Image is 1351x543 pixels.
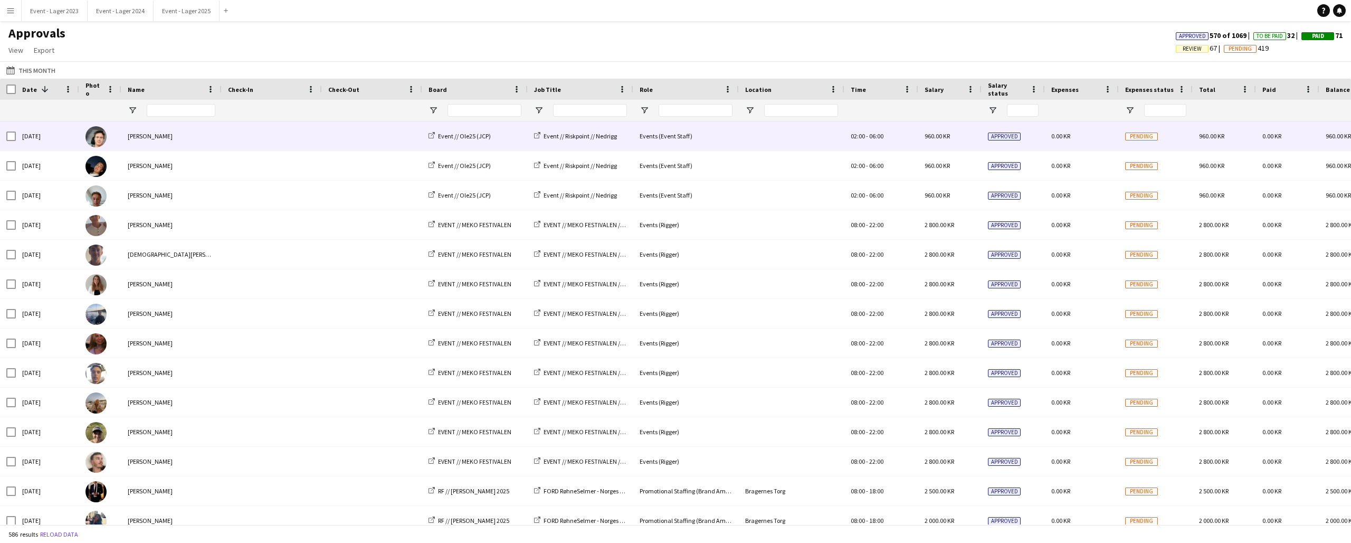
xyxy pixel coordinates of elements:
div: [PERSON_NAME] [121,181,222,210]
span: 08:00 [851,339,865,347]
span: Expenses status [1125,86,1174,93]
span: 960.00 KR [1326,132,1351,140]
span: Pending [1125,340,1158,348]
span: 0.00 KR [1051,517,1070,525]
span: 22:00 [869,339,883,347]
span: EVENT // MEKO FESTIVALEN [438,398,511,406]
img: Adrian Roddvik [85,156,107,177]
span: 22:00 [869,310,883,317]
a: FORD RøhneSelmer - Norges minste Ford-forhandlerkontor [534,487,700,495]
span: - [866,280,868,288]
span: FORD RøhneSelmer - Norges minste Ford-forhandlerkontor [544,517,700,525]
input: Board Filter Input [448,104,521,117]
div: [DATE] [16,476,79,505]
span: EVENT // MEKO FESTIVALEN [438,369,511,377]
input: Location Filter Input [764,104,838,117]
span: 2 800.00 KR [1199,369,1229,377]
span: 08:00 [851,428,865,436]
img: Lina Mizrahi Olsen [85,274,107,295]
span: View [8,45,23,55]
span: Approved [988,310,1021,318]
span: 0.00 KR [1051,457,1070,465]
span: 0.00 KR [1262,132,1281,140]
button: Open Filter Menu [534,106,544,115]
span: 2 800.00 KR [1199,457,1229,465]
div: Events (Event Staff) [633,181,739,210]
span: 0.00 KR [1051,191,1070,199]
span: 08:00 [851,457,865,465]
span: 2 000.00 KR [1199,517,1229,525]
span: RF // [PERSON_NAME] 2025 [438,517,509,525]
span: - [866,428,868,436]
div: [DATE] [16,417,79,446]
div: Bragernes Torg [739,476,844,505]
a: EVENT // MEKO FESTIVALEN // OPPRIGG [534,428,648,436]
a: EVENT // MEKO FESTIVALEN // OPPRIGG [534,339,648,347]
span: Pending [1125,369,1158,377]
div: [DATE] [16,388,79,417]
span: To Be Paid [1257,33,1283,40]
span: Total [1199,86,1215,93]
span: 960.00 KR [1199,191,1224,199]
span: Pending [1125,221,1158,229]
span: 0.00 KR [1051,428,1070,436]
span: 0.00 KR [1051,132,1070,140]
img: Martin Storrøsæter [85,422,107,443]
span: Location [745,86,772,93]
span: 2 800.00 KR [1199,310,1229,317]
span: 2 800.00 KR [1199,221,1229,229]
span: EVENT // MEKO FESTIVALEN [438,428,511,436]
span: Event // Ole25 (JCP) [438,191,491,199]
a: EVENT // MEKO FESTIVALEN // OPPRIGG [534,398,648,406]
span: 08:00 [851,517,865,525]
span: - [866,457,868,465]
span: Pending [1125,458,1158,466]
span: Name [128,86,145,93]
img: Sina Sivertsen [85,392,107,414]
span: Pending [1125,162,1158,170]
span: Check-In [228,86,253,93]
span: 0.00 KR [1262,339,1281,347]
span: 960.00 KR [1199,162,1224,170]
span: Approved [988,162,1021,170]
span: - [866,191,868,199]
span: 22:00 [869,457,883,465]
span: 0.00 KR [1051,398,1070,406]
a: EVENT // MEKO FESTIVALEN [429,428,511,436]
span: Pending [1125,428,1158,436]
span: FORD RøhneSelmer - Norges minste Ford-forhandlerkontor [544,487,700,495]
button: This Month [4,64,58,77]
a: RF // [PERSON_NAME] 2025 [429,517,509,525]
button: Open Filter Menu [1125,106,1135,115]
div: Events (Rigger) [633,240,739,269]
img: Charlie Thomassen [85,215,107,236]
span: 2 800.00 KR [1199,398,1229,406]
span: 0.00 KR [1051,221,1070,229]
a: Event // Riskpoint // Nedrigg [534,132,617,140]
a: EVENT // MEKO FESTIVALEN [429,250,511,258]
span: Export [34,45,54,55]
div: Promotional Staffing (Brand Ambassadors) [633,506,739,535]
span: 0.00 KR [1051,339,1070,347]
span: - [866,310,868,317]
button: Open Filter Menu [640,106,649,115]
span: 2 800.00 KR [1199,250,1229,258]
span: 570 of 1069 [1176,31,1253,40]
span: 22:00 [869,398,883,406]
span: Pending [1125,399,1158,407]
span: 71 [1301,31,1343,40]
span: Photo [85,81,102,97]
span: 02:00 [851,132,865,140]
a: EVENT // MEKO FESTIVALEN [429,457,511,465]
span: Approved [988,251,1021,259]
div: [DEMOGRAPHIC_DATA][PERSON_NAME] [121,240,222,269]
span: 2 800.00 KR [925,398,954,406]
span: 0.00 KR [1262,398,1281,406]
div: [PERSON_NAME] [121,476,222,505]
span: Approved [988,340,1021,348]
a: Event // Ole25 (JCP) [429,162,491,170]
span: 08:00 [851,310,865,317]
span: 2 800.00 KR [925,310,954,317]
div: [PERSON_NAME] [121,506,222,535]
span: 0.00 KR [1051,162,1070,170]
